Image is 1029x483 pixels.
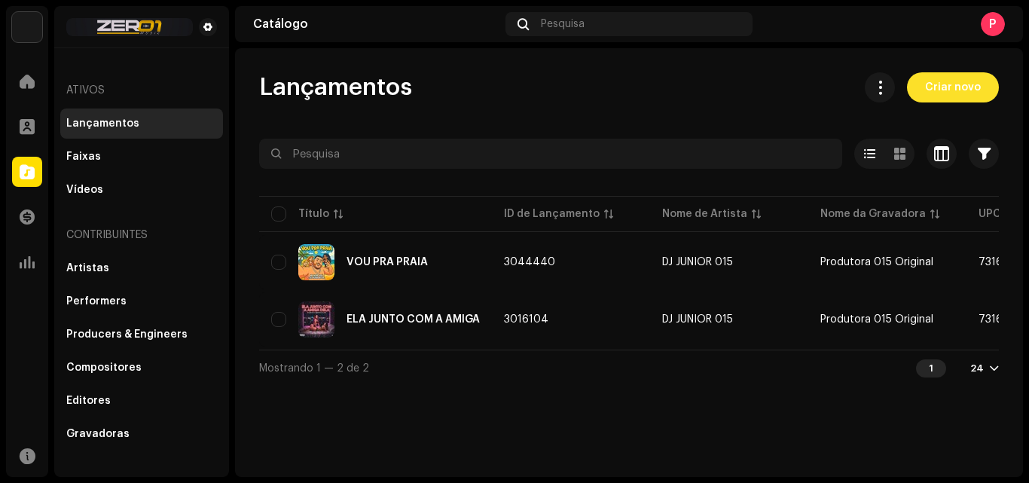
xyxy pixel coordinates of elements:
[347,314,480,325] div: ELA JUNTO COM A AMIGA
[981,12,1005,36] div: P
[970,362,984,374] div: 24
[60,286,223,316] re-m-nav-item: Performers
[60,353,223,383] re-m-nav-item: Compositores
[298,301,334,338] img: 5213ef3b-fe9b-4f9e-a343-fff4edba78cc
[66,428,130,440] div: Gravadoras
[662,257,733,267] div: DJ JUNIOR 015
[66,118,139,130] div: Lançamentos
[60,175,223,205] re-m-nav-item: Vídeos
[504,314,548,325] span: 3016104
[60,72,223,109] re-a-nav-header: Ativos
[298,206,329,222] div: Título
[253,18,499,30] div: Catálogo
[12,12,42,42] img: cd9a510e-9375-452c-b98b-71401b54d8f9
[66,395,111,407] div: Editores
[662,314,796,325] span: DJ JUNIOR 015
[66,329,188,341] div: Producers & Engineers
[541,18,585,30] span: Pesquisa
[66,262,109,274] div: Artistas
[60,319,223,350] re-m-nav-item: Producers & Engineers
[662,314,733,325] div: DJ JUNIOR 015
[66,184,103,196] div: Vídeos
[259,139,842,169] input: Pesquisa
[916,359,946,378] div: 1
[60,217,223,253] re-a-nav-header: Contribuintes
[259,363,369,374] span: Mostrando 1 — 2 de 2
[60,142,223,172] re-m-nav-item: Faixas
[820,314,933,325] span: Produtora 015 Original
[60,253,223,283] re-m-nav-item: Artistas
[60,109,223,139] re-m-nav-item: Lançamentos
[66,295,127,307] div: Performers
[66,18,193,36] img: 7672643a-2850-46fa-a063-8402cd890ad1
[504,206,600,222] div: ID de Lançamento
[662,206,747,222] div: Nome de Artista
[66,362,142,374] div: Compositores
[60,386,223,416] re-m-nav-item: Editores
[298,244,334,280] img: 935b5b35-d169-42a6-93c8-04d0fc8e8340
[347,257,428,267] div: VOU PRA PRAIA
[925,72,981,102] span: Criar novo
[820,257,933,267] span: Produtora 015 Original
[820,206,926,222] div: Nome da Gravadora
[60,419,223,449] re-m-nav-item: Gravadoras
[907,72,999,102] button: Criar novo
[259,72,412,102] span: Lançamentos
[66,151,101,163] div: Faixas
[662,257,796,267] span: DJ JUNIOR 015
[504,257,555,267] span: 3044440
